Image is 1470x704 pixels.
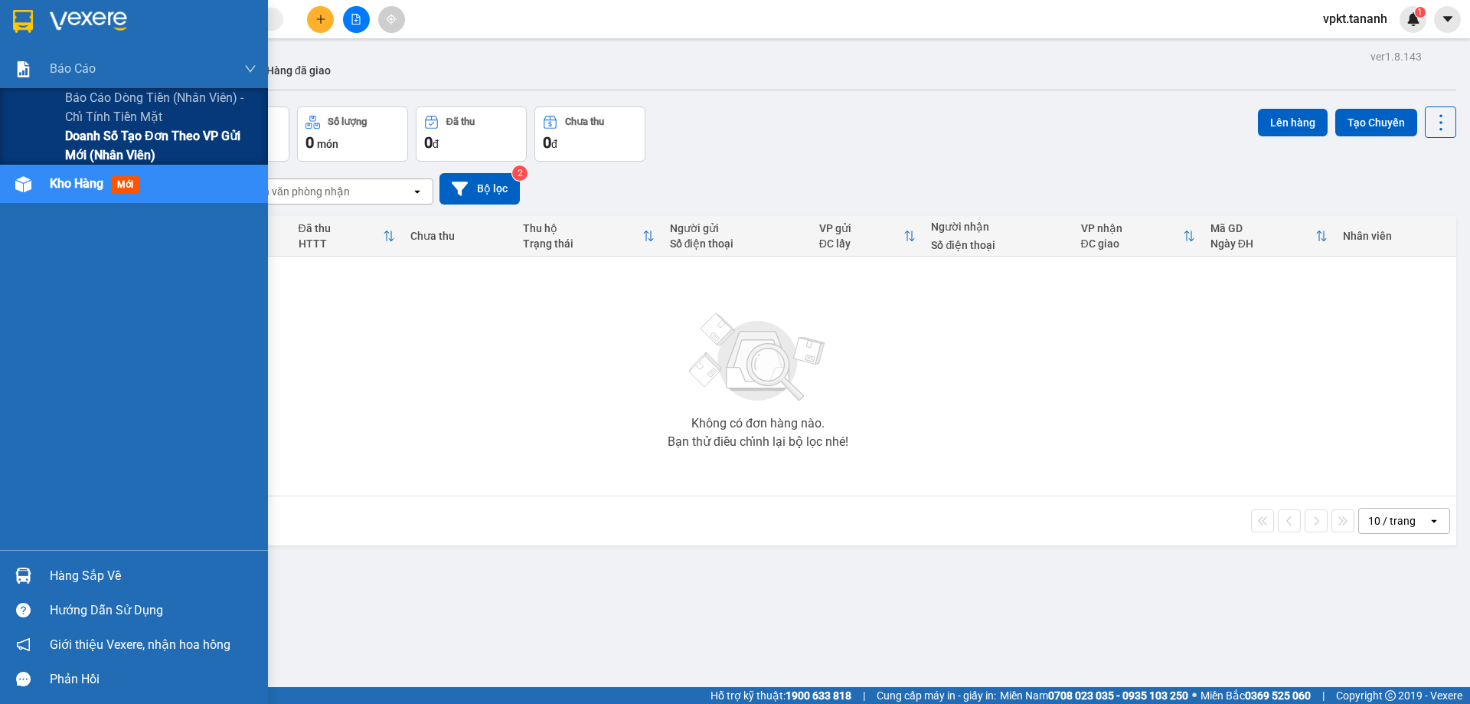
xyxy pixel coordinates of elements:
div: ver 1.8.143 [1370,48,1422,65]
strong: 0369 525 060 [1245,689,1311,702]
div: Đã thu [299,222,384,234]
img: svg+xml;base64,PHN2ZyBjbGFzcz0ibGlzdC1wbHVnX19zdmciIHhtbG5zPSJodHRwOi8vd3d3LnczLm9yZy8yMDAwL3N2Zy... [681,304,835,411]
span: | [863,687,865,704]
span: Báo cáo [50,59,96,78]
span: plus [315,14,326,25]
img: warehouse-icon [15,176,31,192]
th: Toggle SortBy [1203,216,1335,257]
span: question-circle [16,603,31,617]
th: Toggle SortBy [515,216,662,257]
div: Số điện thoại [670,237,804,250]
div: Nhân viên [1343,230,1449,242]
button: file-add [343,6,370,33]
span: down [244,63,256,75]
span: file-add [351,14,361,25]
sup: 1 [1415,7,1426,18]
sup: 2 [512,165,528,181]
div: Chọn văn phòng nhận [244,184,350,199]
span: message [16,672,31,686]
span: 1 [1417,7,1423,18]
span: notification [16,637,31,652]
button: Hàng đã giao [254,52,343,89]
div: ĐC giao [1081,237,1183,250]
span: Giới thiệu Vexere, nhận hoa hồng [50,635,230,654]
span: Miền Bắc [1200,687,1311,704]
button: Bộ lọc [439,173,520,205]
button: Tạo Chuyến [1335,109,1417,136]
span: đ [551,138,557,150]
div: ĐC lấy [819,237,904,250]
div: Đã thu [446,116,475,127]
span: vpkt.tananh [1311,9,1400,28]
div: Không có đơn hàng nào. [691,417,825,430]
span: copyright [1385,690,1396,701]
span: | [1322,687,1325,704]
button: Số lượng0món [297,106,408,162]
button: plus [307,6,334,33]
span: Miền Nam [1000,687,1188,704]
span: aim [386,14,397,25]
div: Bạn thử điều chỉnh lại bộ lọc nhé! [668,436,848,448]
div: VP gửi [819,222,904,234]
button: Lên hàng [1258,109,1328,136]
div: Trạng thái [523,237,642,250]
div: Thu hộ [523,222,642,234]
svg: open [411,185,423,198]
div: Ngày ĐH [1210,237,1315,250]
span: Cung cấp máy in - giấy in: [877,687,996,704]
th: Toggle SortBy [291,216,403,257]
span: 0 [424,133,433,152]
button: Chưa thu0đ [534,106,645,162]
span: 0 [543,133,551,152]
div: Mã GD [1210,222,1315,234]
button: caret-down [1434,6,1461,33]
strong: 0708 023 035 - 0935 103 250 [1048,689,1188,702]
div: Số điện thoại [931,239,1065,251]
div: Chưa thu [565,116,604,127]
span: mới [111,176,139,193]
div: Phản hồi [50,668,256,691]
strong: 1900 633 818 [786,689,851,702]
div: Chưa thu [410,230,508,242]
img: icon-new-feature [1406,12,1420,26]
button: aim [378,6,405,33]
div: VP nhận [1081,222,1183,234]
img: solution-icon [15,61,31,77]
div: Hướng dẫn sử dụng [50,599,256,622]
div: Người gửi [670,222,804,234]
button: Đã thu0đ [416,106,527,162]
div: Hàng sắp về [50,565,256,588]
svg: open [1428,515,1440,527]
span: đ [433,138,439,150]
span: Báo cáo dòng tiền (nhân viên) - chỉ tính tiền mặt [65,88,256,126]
span: Hỗ trợ kỹ thuật: [710,687,851,704]
span: caret-down [1441,12,1455,26]
span: 0 [305,133,314,152]
div: 10 / trang [1368,513,1416,529]
span: món [317,138,338,150]
div: HTTT [299,237,384,250]
span: Doanh số tạo đơn theo VP gửi mới (nhân viên) [65,126,256,165]
div: Người nhận [931,221,1065,233]
th: Toggle SortBy [1073,216,1203,257]
span: Kho hàng [50,176,103,191]
img: logo-vxr [13,10,33,33]
span: ⚪️ [1192,693,1197,699]
th: Toggle SortBy [812,216,924,257]
div: Số lượng [328,116,367,127]
img: warehouse-icon [15,568,31,584]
